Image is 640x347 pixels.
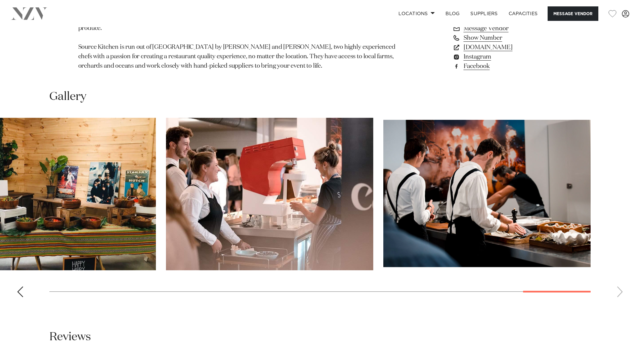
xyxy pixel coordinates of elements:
a: Show Number [453,33,562,43]
a: SUPPLIERS [465,6,503,21]
img: nzv-logo.png [11,7,47,20]
swiper-slide: 19 / 20 [166,118,373,270]
a: Capacities [503,6,543,21]
a: BLOG [440,6,465,21]
a: Facebook [453,62,562,71]
a: [DOMAIN_NAME] [453,43,562,52]
h2: Reviews [49,329,91,345]
a: Locations [393,6,440,21]
a: Instagram [453,52,562,62]
swiper-slide: 20 / 20 [383,118,591,270]
a: Message Vendor [453,24,562,33]
h2: Gallery [49,89,86,104]
button: Message Vendor [548,6,598,21]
